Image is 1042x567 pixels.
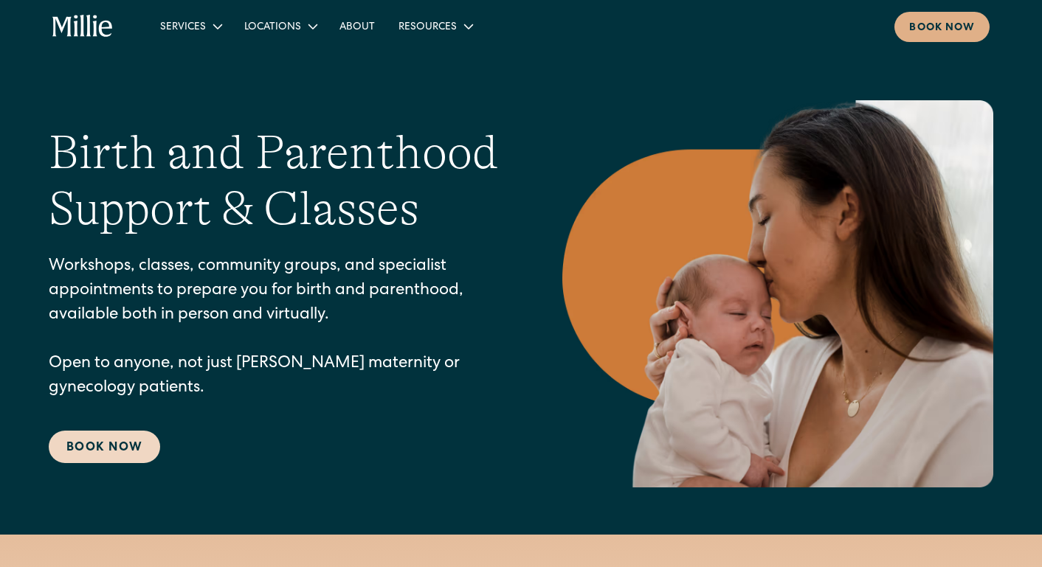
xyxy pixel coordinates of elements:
[328,14,387,38] a: About
[562,100,993,487] img: Mother kissing her newborn on the forehead, capturing a peaceful moment of love and connection in...
[894,12,990,42] a: Book now
[160,20,206,35] div: Services
[52,15,114,38] a: home
[398,20,457,35] div: Resources
[49,255,503,401] p: Workshops, classes, community groups, and specialist appointments to prepare you for birth and pa...
[148,14,232,38] div: Services
[49,431,160,463] a: Book Now
[244,20,301,35] div: Locations
[49,125,503,238] h1: Birth and Parenthood Support & Classes
[232,14,328,38] div: Locations
[909,21,975,36] div: Book now
[387,14,483,38] div: Resources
